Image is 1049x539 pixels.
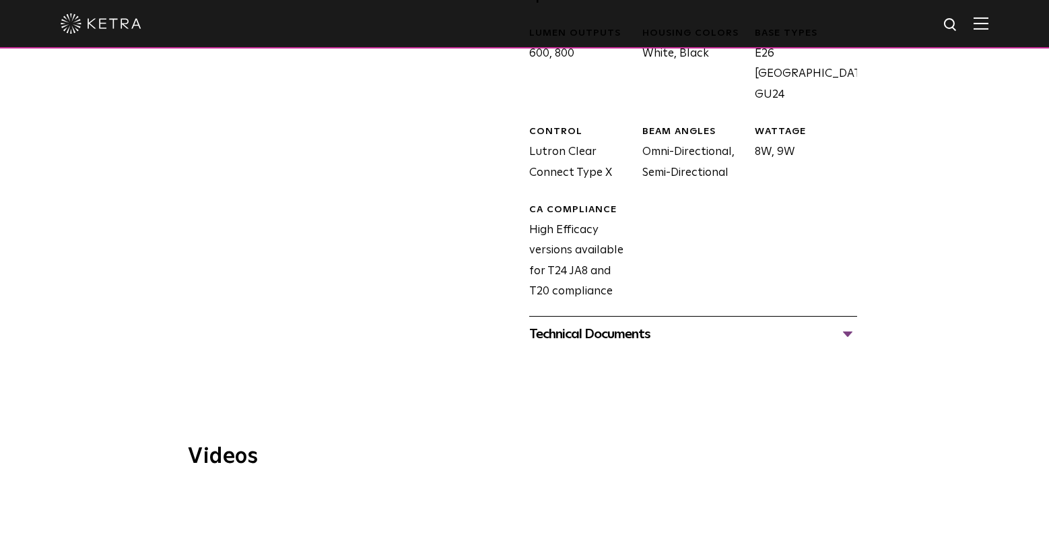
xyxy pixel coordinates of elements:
[529,323,857,345] div: Technical Documents
[61,13,141,34] img: ketra-logo-2019-white
[745,27,857,105] div: E26 [GEOGRAPHIC_DATA], GU24
[974,17,988,30] img: Hamburger%20Nav.svg
[632,27,745,105] div: White, Black
[755,125,857,139] div: WATTAGE
[529,203,632,217] div: CA Compliance
[519,203,632,303] div: High Efficacy versions available for T24 JA8 and T20 compliance
[745,125,857,183] div: 8W, 9W
[188,446,861,468] h3: Videos
[529,125,632,139] div: CONTROL
[943,17,959,34] img: search icon
[642,125,745,139] div: BEAM ANGLES
[632,125,745,183] div: Omni-Directional, Semi-Directional
[519,27,632,105] div: 600, 800
[519,125,632,183] div: Lutron Clear Connect Type X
